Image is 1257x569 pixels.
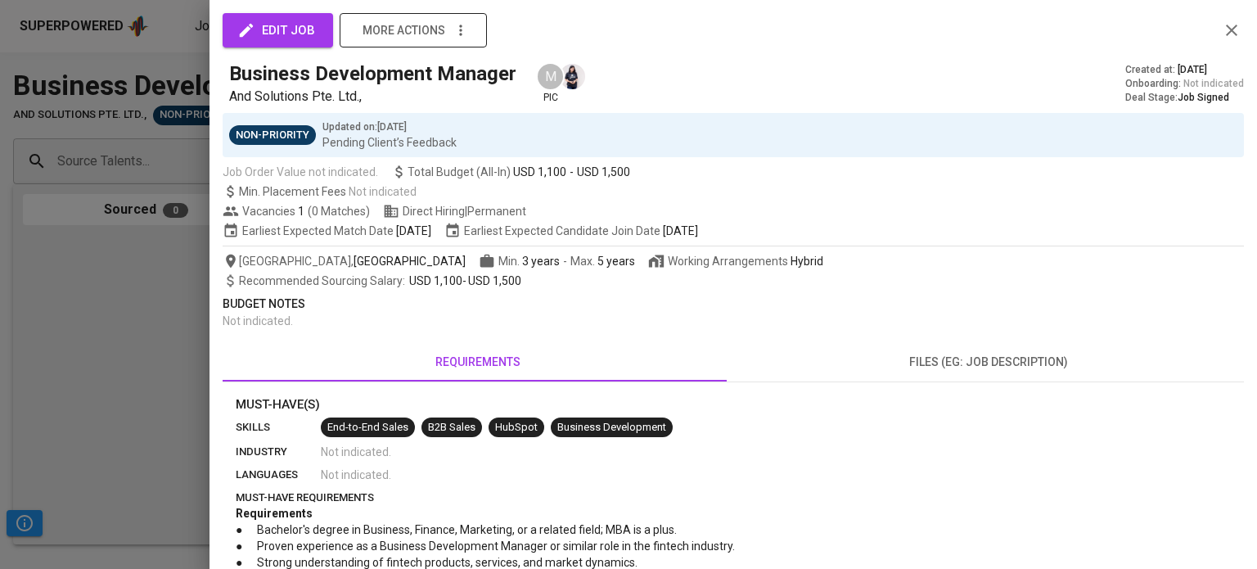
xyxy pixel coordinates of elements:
[349,185,417,198] span: Not indicated
[743,352,1234,373] span: files (eg: job description)
[321,420,415,436] span: End-to-End Sales
[229,61,516,87] h5: Business Development Manager
[223,296,1244,313] p: Budget Notes
[232,352,723,373] span: requirements
[236,444,321,460] p: industry
[236,507,313,520] span: Requirements
[1178,92,1229,103] span: Job Signed
[236,419,321,436] p: skills
[597,255,635,268] span: 5 years
[536,62,565,105] div: pic
[577,164,630,180] span: USD 1,500
[322,134,457,151] p: Pending Client’s Feedback
[1178,63,1207,77] span: [DATE]
[223,13,333,47] button: edit job
[322,120,457,134] p: Updated on : [DATE]
[236,540,735,553] span: ● Proven experience as a Business Development Manager or similar role in the fintech industry.
[223,314,293,327] span: Not indicated .
[239,274,408,287] span: Recommended Sourcing Salary :
[229,88,362,104] span: And Solutions Pte. Ltd.,
[560,64,585,89] img: monata@glints.com
[498,255,560,268] span: Min.
[239,273,521,289] span: -
[223,223,431,239] span: Earliest Expected Match Date
[570,164,574,180] span: -
[321,444,391,460] span: Not indicated .
[236,395,1231,414] p: Must-Have(s)
[513,164,566,180] span: USD 1,100
[421,420,482,436] span: B2B Sales
[522,255,560,268] span: 3 years
[223,164,378,180] span: Job Order Value not indicated.
[236,490,1231,506] p: must-have requirements
[223,253,466,269] span: [GEOGRAPHIC_DATA] ,
[383,203,526,219] span: Direct Hiring | Permanent
[648,253,823,269] span: Working Arrangements
[363,20,445,41] span: more actions
[391,164,630,180] span: Total Budget (All-In)
[236,467,321,483] p: languages
[321,467,391,483] span: Not indicated .
[1125,91,1244,105] div: Deal Stage :
[1183,77,1244,91] span: Not indicated
[236,556,638,569] span: ● Strong understanding of fintech products, services, and market dynamics.
[409,274,462,287] span: USD 1,100
[354,253,466,269] span: [GEOGRAPHIC_DATA]
[551,420,673,436] span: Business Development
[241,20,315,41] span: edit job
[223,203,370,219] span: Vacancies ( 0 Matches )
[468,274,521,287] span: USD 1,500
[229,128,316,143] span: Non-Priority
[663,223,698,239] span: [DATE]
[1125,63,1244,77] div: Created at :
[444,223,698,239] span: Earliest Expected Candidate Join Date
[489,420,544,436] span: HubSpot
[396,223,431,239] span: [DATE]
[570,255,635,268] span: Max.
[340,13,487,47] button: more actions
[536,62,565,91] div: M
[236,523,677,536] span: ● Bachelor's degree in Business, Finance, Marketing, or a related field; MBA is a plus.
[239,185,417,198] span: Min. Placement Fees
[791,253,823,269] div: Hybrid
[563,253,567,269] span: -
[1125,77,1244,91] div: Onboarding :
[295,203,304,219] span: 1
